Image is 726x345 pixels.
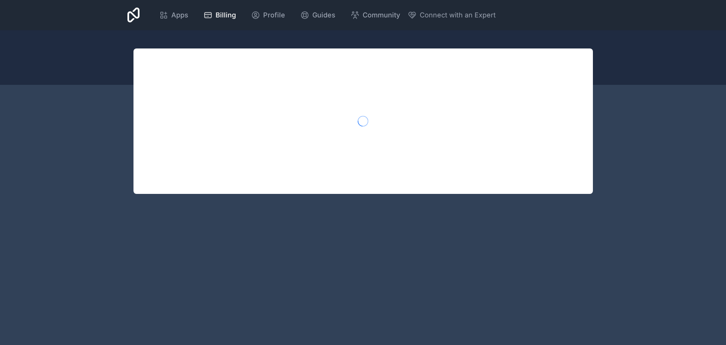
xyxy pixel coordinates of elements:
span: Guides [312,10,335,20]
span: Billing [216,10,236,20]
span: Profile [263,10,285,20]
span: Connect with an Expert [420,10,496,20]
button: Connect with an Expert [408,10,496,20]
a: Profile [245,7,291,23]
a: Billing [197,7,242,23]
a: Community [344,7,406,23]
a: Apps [153,7,194,23]
a: Guides [294,7,341,23]
span: Community [363,10,400,20]
span: Apps [171,10,188,20]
